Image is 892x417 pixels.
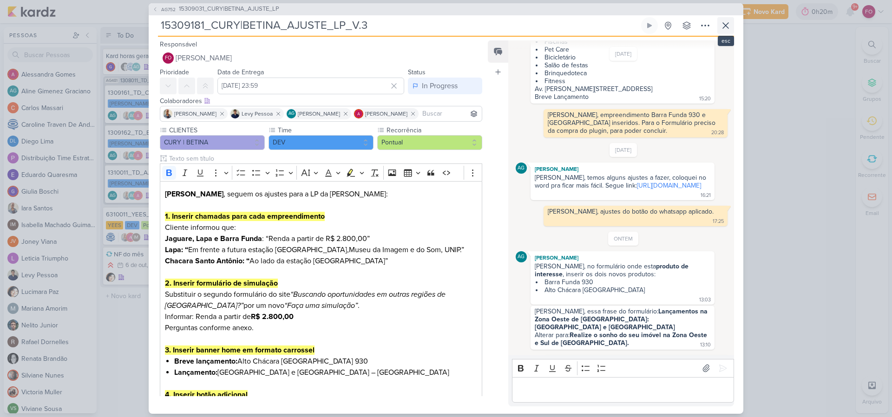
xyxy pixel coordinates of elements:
div: Fabio Oliveira [163,52,174,64]
span: [PERSON_NAME] [298,110,340,118]
input: Kard Sem Título [158,17,639,34]
h3: , seguem os ajustes para a LP da [PERSON_NAME]: [165,189,477,211]
span: [PERSON_NAME] [174,110,216,118]
label: Responsável [160,40,197,48]
div: Editor editing area: main [512,377,734,403]
div: 13:03 [699,296,711,304]
div: [PERSON_NAME] [532,164,713,174]
label: Time [277,125,374,135]
div: [PERSON_NAME], ajustes do botão do whatsapp aplicado. [548,208,714,215]
img: Iara Santos [163,109,172,118]
label: Recorrência [386,125,482,135]
div: [PERSON_NAME] [532,253,713,262]
strong: Chacara Santo Antônio: “ [165,256,249,266]
div: 13:10 [700,341,711,349]
p: AG [289,111,295,116]
li: Salão de festas [536,61,710,69]
input: Buscar [420,108,480,119]
a: [URL][DOMAIN_NAME] [637,182,701,189]
div: In Progress [422,80,458,91]
span: [PERSON_NAME] [365,110,407,118]
div: 17:25 [713,218,724,225]
div: [PERSON_NAME], essa frase do formulário: [535,307,710,331]
li: Brinquedoteca [536,69,710,77]
strong: 1. Inserir chamadas para cada empreendimento [165,212,325,221]
strong: R$ 2.800,00 [251,312,294,321]
div: Av. [PERSON_NAME][STREET_ADDRESS] Breve Lançamento [535,85,652,101]
strong: 4. Inserir botão adicional [165,390,248,399]
button: In Progress [408,78,482,94]
strong: produto de interesse [535,262,690,278]
div: Alterar para: [535,331,709,347]
img: Levy Pessoa [230,109,240,118]
div: Colaboradores [160,96,482,106]
li: Alto Chácara [GEOGRAPHIC_DATA] 930 [174,356,477,367]
strong: Jaguare, Lapa e Barra Funda [165,234,262,243]
li: [GEOGRAPHIC_DATA] e [GEOGRAPHIC_DATA] – [GEOGRAPHIC_DATA] [174,367,477,378]
div: Editor toolbar [160,163,482,182]
strong: 3. Inserir banner home em formato carrossel [165,345,315,355]
input: Select a date [217,78,404,94]
strong: 2. Inserir formulário de simulação [165,279,278,288]
li: Fitness [536,77,710,85]
li: Alto Chácara [GEOGRAPHIC_DATA] [536,286,710,294]
button: CURY | BETINA [160,135,265,150]
p: Informar: Renda a partir de [165,311,477,322]
p: Perguntas conforme anexo. [165,322,477,333]
p: AG [518,254,525,260]
p: Substituir o segundo formulário do site por um novo . [165,289,477,311]
div: 16:21 [701,192,711,199]
strong: Lapa: “ [165,245,188,254]
label: Data de Entrega [217,68,264,76]
p: FO [165,56,171,61]
button: Pontual [377,135,482,150]
div: [PERSON_NAME], empreendimento Barra Funda 930 e [GEOGRAPHIC_DATA] inseridos. Para o Formulário pr... [548,111,717,135]
p: AG [518,166,525,171]
i: “Faça uma simulação” [284,301,358,310]
li: Piscinas [536,38,710,46]
strong: [PERSON_NAME] [165,189,223,199]
i: “Buscando oportunidades em outras regiões de [GEOGRAPHIC_DATA]?” [165,290,446,310]
input: Texto sem título [167,154,482,163]
div: Ligar relógio [646,22,653,29]
strong: Realize o sonho do seu imóvel na Zona Oeste e Sul de [GEOGRAPHIC_DATA]. [535,331,709,347]
p: Cliente informou que: : “Renda a partir de R$ 2.800,00” Museu da Imagem e do Som, UNIP.” Ao lado ... [165,211,477,289]
div: Editor toolbar [512,359,734,377]
strong: Lançamentos na Zona Oeste de [GEOGRAPHIC_DATA]: [GEOGRAPHIC_DATA] e [GEOGRAPHIC_DATA] [535,307,709,331]
div: 20:28 [711,129,724,137]
div: esc [718,36,734,46]
strong: Breve lançamento: [174,357,237,366]
div: Aline Gimenez Graciano [287,109,296,118]
li: Bicicletário [536,53,710,61]
div: Aline Gimenez Graciano [516,163,527,174]
li: Pet Care [536,46,710,53]
li: Barra Funda 930 [536,278,710,286]
div: Aline Gimenez Graciano [516,251,527,262]
label: Prioridade [160,68,189,76]
span: [PERSON_NAME] [176,52,232,64]
label: Status [408,68,426,76]
button: FO [PERSON_NAME] [160,50,482,66]
span: Em frente a futura estação [GEOGRAPHIC_DATA], [188,245,349,254]
img: Alessandra Gomes [354,109,363,118]
div: 15:20 [699,95,711,103]
div: [PERSON_NAME], temos alguns ajustes a fazer, coloquei no word pra ficar mais fácil. Segue link: [535,174,708,189]
label: CLIENTES [168,125,265,135]
div: [PERSON_NAME], no formulário onde esta , inserir os dois novos produtos: [535,262,710,278]
button: DEV [269,135,374,150]
span: Levy Pessoa [242,110,273,118]
strong: Lançamento: [174,368,217,377]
